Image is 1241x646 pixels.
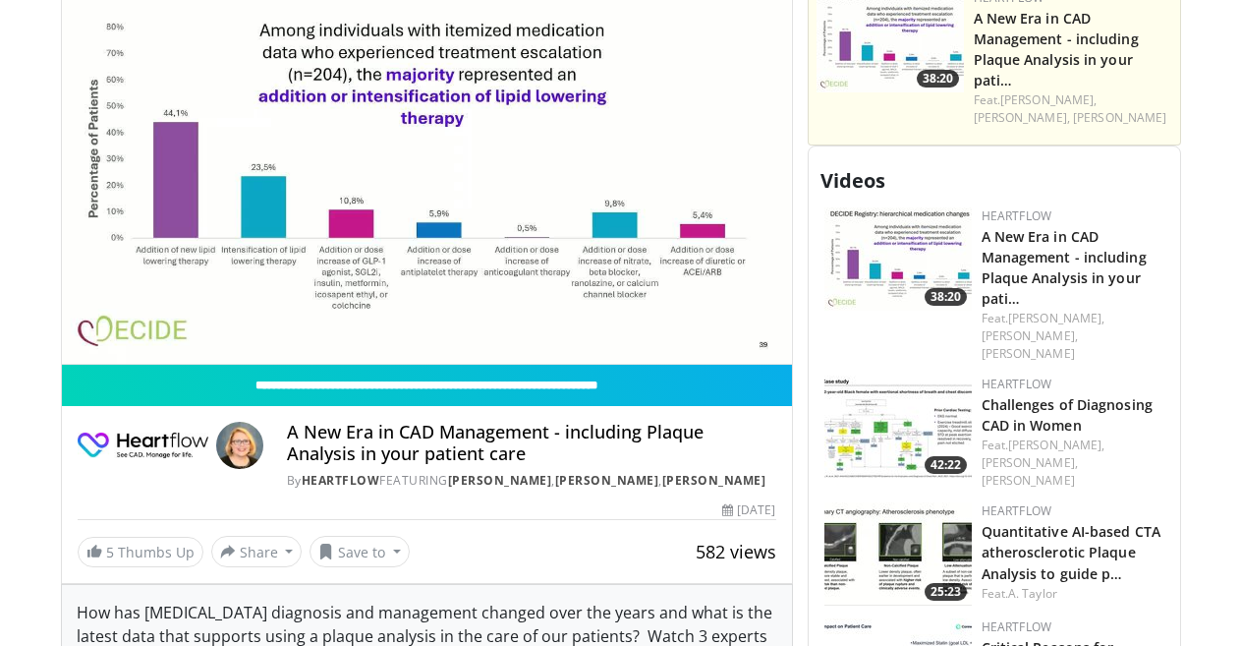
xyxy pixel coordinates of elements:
a: 38:20 [824,207,972,311]
div: [DATE] [722,501,775,519]
div: Feat. [974,91,1172,127]
img: 248d14eb-d434-4f54-bc7d-2124e3d05da6.150x105_q85_crop-smart_upscale.jpg [824,502,972,606]
button: Save to [310,536,410,567]
img: 738d0e2d-290f-4d89-8861-908fb8b721dc.150x105_q85_crop-smart_upscale.jpg [824,207,972,311]
a: [PERSON_NAME] [982,472,1075,489]
a: [PERSON_NAME] [555,472,659,489]
span: 42:22 [925,456,967,474]
span: 38:20 [925,288,967,306]
a: [PERSON_NAME] [662,472,766,489]
a: Challenges of Diagnosing CAD in Women [982,395,1153,435]
a: Heartflow [982,376,1052,392]
a: [PERSON_NAME], [1008,437,1104,453]
a: [PERSON_NAME] [982,345,1075,362]
a: 5 Thumbs Up [78,537,203,567]
span: 38:20 [917,70,959,88]
a: Quantitative AI-based CTA atherosclerotic Plaque Analysis to guide p… [982,522,1161,582]
img: 65719914-b9df-436f-8749-217792de2567.150x105_q85_crop-smart_upscale.jpg [824,376,972,479]
img: Avatar [216,422,263,469]
div: Feat. [982,310,1164,363]
span: Videos [820,167,885,194]
div: By FEATURING , , [287,472,776,490]
div: Feat. [982,437,1164,490]
a: [PERSON_NAME], [982,327,1078,344]
a: [PERSON_NAME] [448,472,552,489]
button: Share [211,536,303,567]
a: [PERSON_NAME], [982,454,1078,471]
a: Heartflow [302,472,380,489]
a: A New Era in CAD Management - including Plaque Analysis in your pati… [974,9,1139,89]
a: A. Taylor [1008,585,1057,602]
a: [PERSON_NAME], [1008,310,1104,326]
a: Heartflow [982,207,1052,224]
a: [PERSON_NAME], [974,109,1070,126]
a: 42:22 [824,376,972,479]
span: 25:23 [925,583,967,601]
a: A New Era in CAD Management - including Plaque Analysis in your pati… [982,227,1147,308]
span: 582 views [696,540,776,563]
a: [PERSON_NAME], [1000,91,1097,108]
a: [PERSON_NAME] [1073,109,1166,126]
a: Heartflow [982,502,1052,519]
a: Heartflow [982,618,1052,635]
span: 5 [106,543,114,561]
a: 25:23 [824,502,972,606]
h4: A New Era in CAD Management - including Plaque Analysis in your patient care [287,422,776,464]
img: Heartflow [78,422,208,469]
div: Feat. [982,585,1164,603]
